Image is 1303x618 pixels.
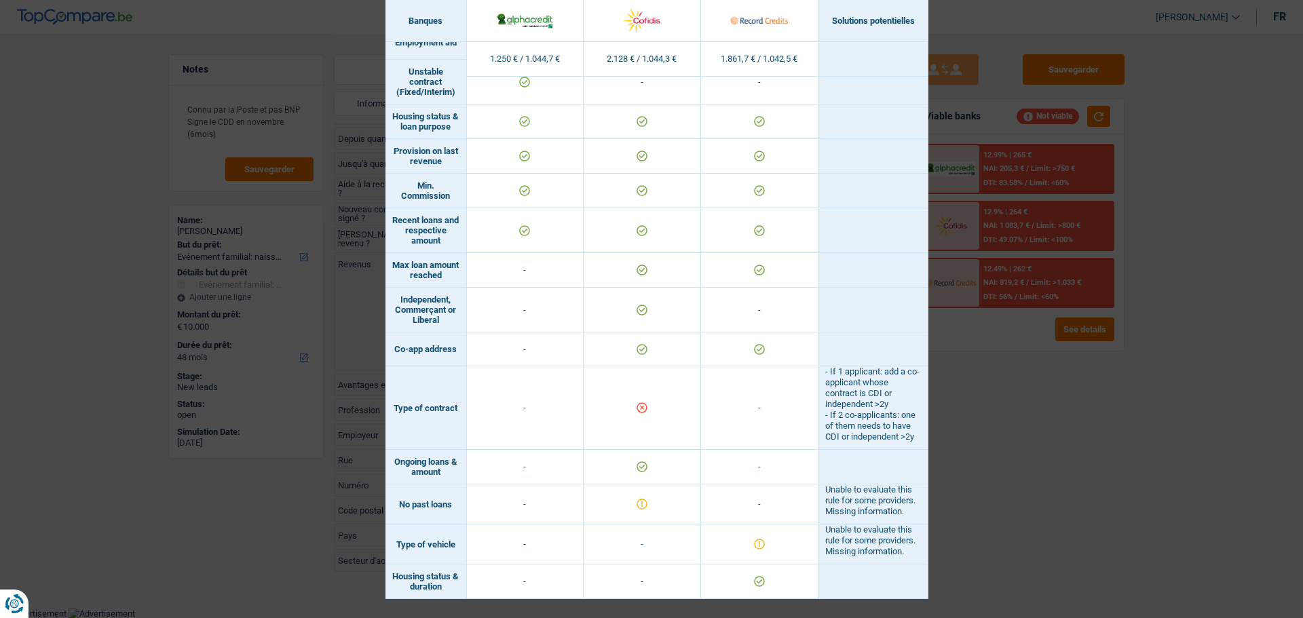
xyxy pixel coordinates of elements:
[385,104,467,139] td: Housing status & loan purpose
[385,450,467,484] td: Ongoing loans & amount
[385,484,467,524] td: No past loans
[385,288,467,332] td: Independent, Commerçant or Liberal
[613,6,671,35] img: Cofidis
[385,208,467,253] td: Recent loans and respective amount
[701,60,818,104] td: -
[467,42,584,77] td: 1.250 € / 1.044,7 €
[385,253,467,288] td: Max loan amount reached
[701,288,818,332] td: -
[467,288,584,332] td: -
[467,524,584,564] td: -
[385,139,467,174] td: Provision on last revenue
[385,26,467,60] td: Employment aid
[818,524,928,564] td: Unable to evaluate this rule for some providers. Missing information.
[385,366,467,450] td: Type of contract
[584,524,701,564] td: -
[385,524,467,564] td: Type of vehicle
[584,42,701,77] td: 2.128 € / 1.044,3 €
[385,332,467,366] td: Co-app address
[467,332,584,366] td: -
[584,564,701,599] td: -
[467,564,584,599] td: -
[467,484,584,524] td: -
[385,174,467,208] td: Min. Commission
[730,6,788,35] img: Record Credits
[467,253,584,288] td: -
[701,42,818,77] td: 1.861,7 € / 1.042,5 €
[385,60,467,104] td: Unstable contract (Fixed/Interim)
[385,564,467,599] td: Housing status & duration
[496,12,554,29] img: AlphaCredit
[818,366,928,450] td: - If 1 applicant: add a co-applicant whose contract is CDI or independent >2y - If 2 co-applicant...
[467,450,584,484] td: -
[584,60,701,104] td: -
[701,484,818,524] td: -
[818,484,928,524] td: Unable to evaluate this rule for some providers. Missing information.
[701,366,818,450] td: -
[701,450,818,484] td: -
[467,366,584,450] td: -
